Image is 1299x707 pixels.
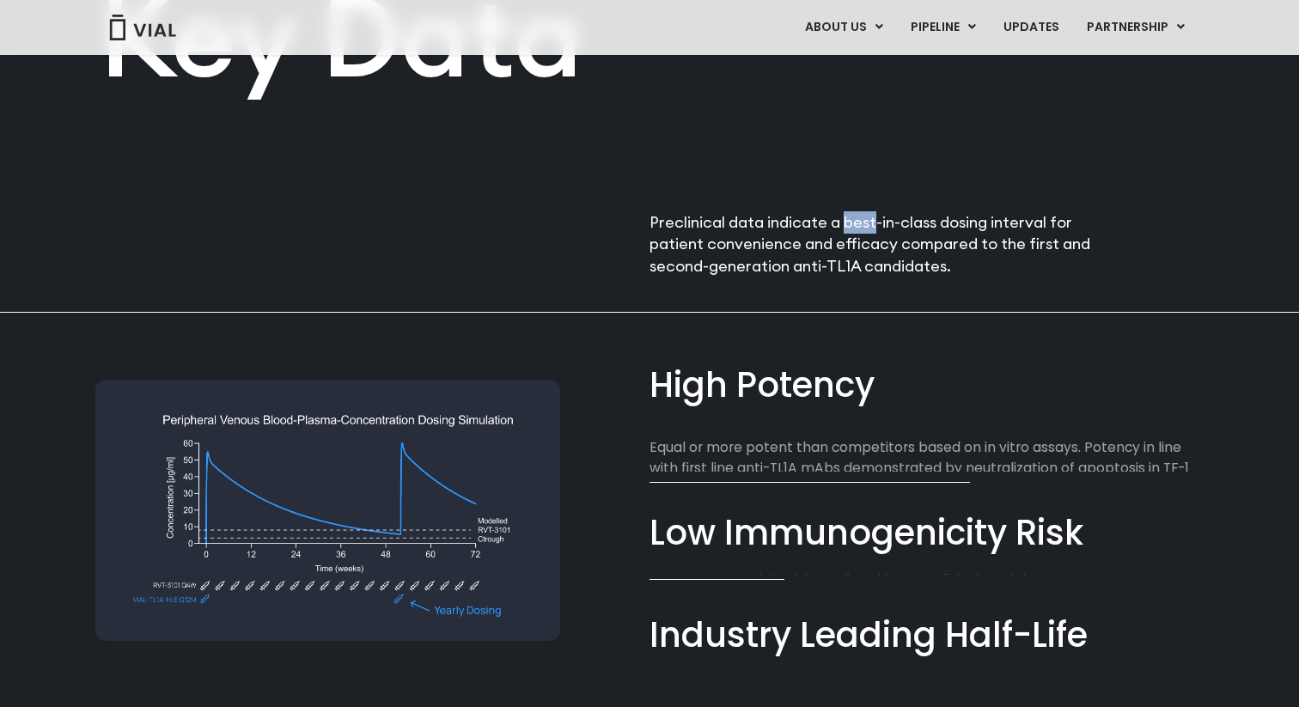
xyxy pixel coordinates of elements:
a: PARTNERSHIPMenu Toggle [1073,13,1198,42]
a: UPDATES [990,13,1072,42]
a: PIPELINEMenu Toggle [897,13,989,42]
p: Equal or more potent than competitors based on in vitro assays. Potency in line with first line a... [649,437,1204,497]
img: Vial Logo [108,15,177,40]
div: High Potency​ [649,360,1204,409]
img: Graph showing peripheral venous blood-plasma-concentration dosing simulation [95,380,560,642]
div: Low Immunogenicity Risk​ [649,509,1204,558]
div: Industry Leading Half-Life​ [649,611,1204,660]
a: ABOUT USMenu Toggle [791,13,896,42]
p: Low immunogenicity risk predicted by pre-clinical models.​ [649,570,1204,589]
p: Preclinical data indicate a best-in-class dosing interval for patient convenience and efficacy co... [649,211,1106,277]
